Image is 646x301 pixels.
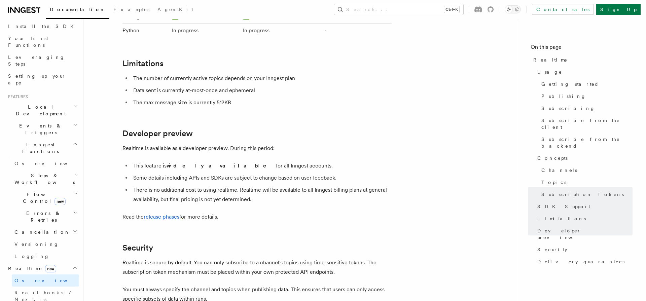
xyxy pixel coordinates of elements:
span: Local Development [5,104,73,117]
a: Subscribe from the client [539,114,633,133]
span: Inngest Functions [5,141,73,155]
span: Subscribe from the backend [541,136,633,149]
span: Subscription Tokens [541,191,624,198]
button: Local Development [5,101,79,120]
span: Leveraging Steps [8,54,65,67]
button: Steps & Workflows [12,170,79,188]
h4: On this page [531,43,633,54]
p: Read the for more details. [122,212,392,222]
a: SDK Support [535,200,633,213]
a: Developer preview [122,129,193,138]
button: Flow Controlnew [12,188,79,207]
kbd: Ctrl+K [444,6,459,13]
a: Concepts [535,152,633,164]
span: Getting started [541,81,599,87]
span: Developer preview [537,227,633,241]
li: The number of currently active topics depends on your Inngest plan [131,74,392,83]
span: Errors & Retries [12,210,73,223]
span: Realtime [5,265,56,272]
a: Your first Functions [5,32,79,51]
a: Delivery guarantees [535,256,633,268]
a: Developer preview [535,225,633,243]
span: Your first Functions [8,36,48,48]
span: Realtime [533,57,568,63]
li: Data sent is currently at-most-once and ephemeral [131,86,392,95]
button: Cancellation [12,226,79,238]
span: Delivery guarantees [537,258,624,265]
a: Subscribing [539,102,633,114]
span: Versioning [14,241,59,247]
a: Overview [12,274,79,287]
button: Realtimenew [5,262,79,274]
span: Concepts [537,155,568,161]
span: new [55,198,66,205]
a: Subscribe from the backend [539,133,633,152]
a: Publishing [539,90,633,102]
button: Events & Triggers [5,120,79,139]
li: Some details including APIs and SDKs are subject to change based on user feedback. [131,173,392,183]
span: Features [5,94,28,100]
a: Security [535,243,633,256]
button: Search...Ctrl+K [334,4,463,15]
span: Subscribing [541,105,595,112]
a: Usage [535,66,633,78]
a: Topics [539,176,633,188]
a: Channels [539,164,633,176]
a: Contact sales [532,4,594,15]
li: There is no additional cost to using realtime. Realtime will be available to all Inngest billing ... [131,185,392,204]
span: AgentKit [157,7,193,12]
a: Versioning [12,238,79,250]
a: AgentKit [153,2,197,18]
span: Subscribe from the client [541,117,633,130]
span: Logging [14,254,49,259]
td: - [322,24,392,37]
a: Subscription Tokens [539,188,633,200]
div: Inngest Functions [5,157,79,262]
button: Toggle dark mode [505,5,521,13]
span: Setting up your app [8,73,66,85]
td: Python [122,24,169,37]
span: Overview [14,161,84,166]
span: Security [537,246,567,253]
li: The max message size is currently 512KB [131,98,392,107]
p: Realtime is available as a developer preview. During this period: [122,144,392,153]
a: Getting started [539,78,633,90]
a: Install the SDK [5,20,79,32]
td: In progress [169,24,241,37]
span: Steps & Workflows [12,172,75,186]
span: Topics [541,179,566,186]
li: This feature is for all Inngest accounts. [131,161,392,171]
span: Channels [541,167,577,174]
span: Overview [14,278,84,283]
span: Limitations [537,215,586,222]
td: In progress [240,24,321,37]
span: Flow Control [12,191,74,204]
span: Cancellation [12,229,70,235]
a: Limitations [535,213,633,225]
span: Examples [113,7,149,12]
a: Limitations [122,59,164,68]
a: Documentation [46,2,109,19]
a: Overview [12,157,79,170]
a: Security [122,243,153,253]
span: Documentation [50,7,105,12]
button: Errors & Retries [12,207,79,226]
span: Publishing [541,93,586,100]
span: new [45,265,56,272]
strong: widely available [167,162,276,169]
a: Logging [12,250,79,262]
a: Leveraging Steps [5,51,79,70]
span: Install the SDK [8,24,78,29]
span: SDK Support [537,203,590,210]
p: Realtime is secure by default. You can only subscribe to a channel's topics using time-sensitive ... [122,258,392,277]
a: release phases [144,214,179,220]
a: Examples [109,2,153,18]
span: Usage [537,69,562,75]
button: Inngest Functions [5,139,79,157]
a: Setting up your app [5,70,79,89]
span: Events & Triggers [5,122,73,136]
a: Sign Up [596,4,641,15]
a: Realtime [531,54,633,66]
